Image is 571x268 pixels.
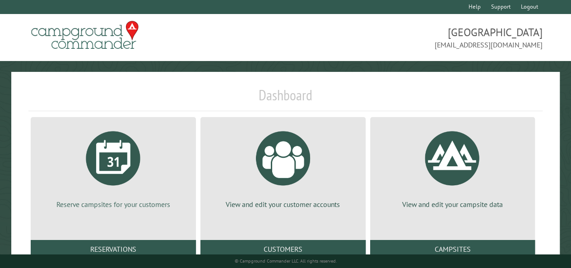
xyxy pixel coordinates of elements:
[28,18,141,53] img: Campground Commander
[381,124,525,209] a: View and edit your campsite data
[286,25,543,50] span: [GEOGRAPHIC_DATA] [EMAIL_ADDRESS][DOMAIN_NAME]
[42,199,185,209] p: Reserve campsites for your customers
[28,86,543,111] h1: Dashboard
[211,124,355,209] a: View and edit your customer accounts
[381,199,525,209] p: View and edit your campsite data
[211,199,355,209] p: View and edit your customer accounts
[200,240,366,258] a: Customers
[42,124,185,209] a: Reserve campsites for your customers
[234,258,336,264] small: © Campground Commander LLC. All rights reserved.
[370,240,535,258] a: Campsites
[31,240,196,258] a: Reservations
